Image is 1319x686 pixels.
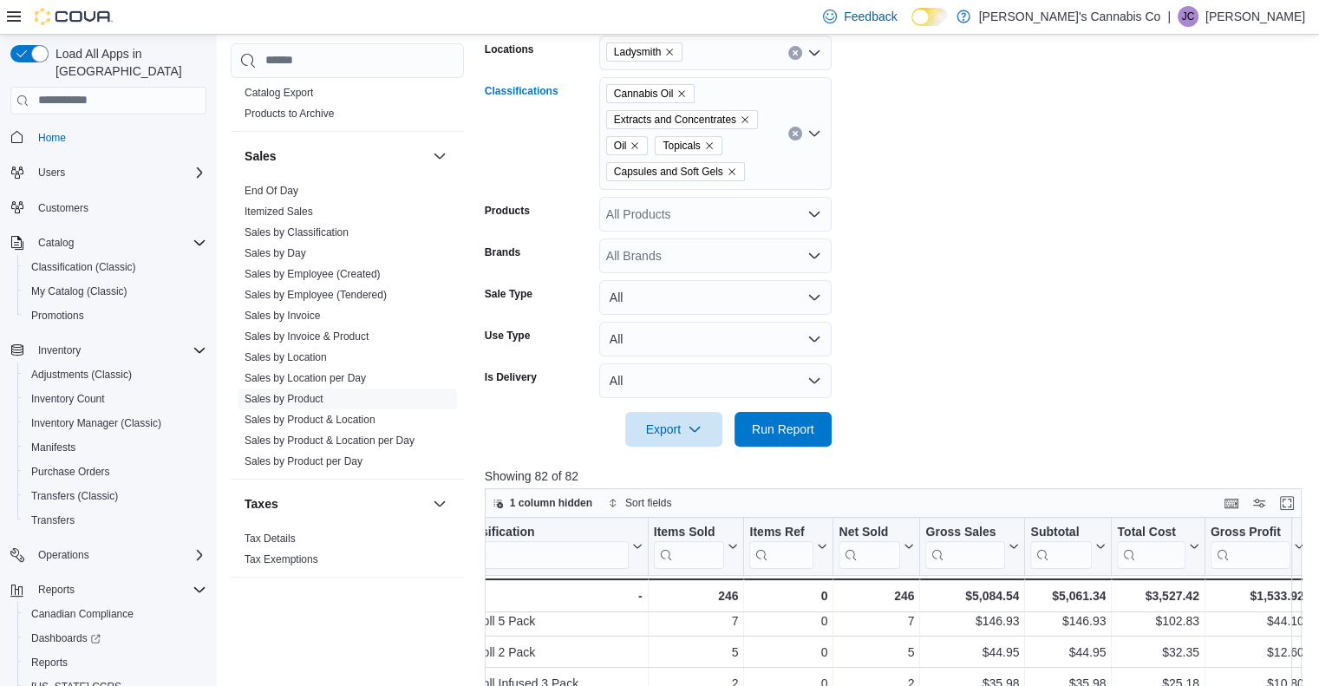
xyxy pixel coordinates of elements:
[245,495,426,513] button: Taxes
[1221,493,1242,513] button: Keyboard shortcuts
[1182,6,1195,27] span: JC
[24,413,168,434] a: Inventory Manager (Classic)
[24,628,206,649] span: Dashboards
[24,510,206,531] span: Transfers
[1249,493,1270,513] button: Display options
[807,127,821,140] button: Open list of options
[31,392,105,406] span: Inventory Count
[429,146,450,167] button: Sales
[24,652,206,673] span: Reports
[245,414,375,426] a: Sales by Product & Location
[1205,6,1305,27] p: [PERSON_NAME]
[455,642,642,663] div: Pre-roll 2 Pack
[24,257,206,278] span: Classification (Classic)
[49,45,206,80] span: Load All Apps in [GEOGRAPHIC_DATA]
[231,528,464,577] div: Taxes
[735,412,832,447] button: Run Report
[24,628,108,649] a: Dashboards
[510,496,592,510] span: 1 column hidden
[38,548,89,562] span: Operations
[245,108,334,120] a: Products to Archive
[485,42,534,56] label: Locations
[614,85,674,102] span: Cannabis Oil
[17,363,213,387] button: Adjustments (Classic)
[31,416,161,430] span: Inventory Manager (Classic)
[24,257,143,278] a: Classification (Classic)
[1178,6,1198,27] div: Jonathan Cook
[17,626,213,650] a: Dashboards
[245,455,362,467] a: Sales by Product per Day
[31,545,206,565] span: Operations
[31,631,101,645] span: Dashboards
[24,604,140,624] a: Canadian Compliance
[31,489,118,503] span: Transfers (Classic)
[485,370,537,384] label: Is Delivery
[3,578,213,602] button: Reports
[24,461,117,482] a: Purchase Orders
[24,510,82,531] a: Transfers
[245,532,296,545] a: Tax Details
[3,543,213,567] button: Operations
[17,435,213,460] button: Manifests
[839,524,900,540] div: Net Sold
[3,338,213,363] button: Inventory
[1030,524,1092,540] div: Subtotal
[24,281,206,302] span: My Catalog (Classic)
[752,421,814,438] span: Run Report
[31,260,136,274] span: Classification (Classic)
[38,343,81,357] span: Inventory
[429,493,450,514] button: Taxes
[925,524,1005,568] div: Gross Sales
[231,180,464,479] div: Sales
[38,236,74,250] span: Catalog
[749,611,827,631] div: 0
[24,461,206,482] span: Purchase Orders
[839,611,914,631] div: 7
[17,255,213,279] button: Classification (Classic)
[245,371,366,385] span: Sales by Location per Day
[31,607,134,621] span: Canadian Compliance
[24,486,125,506] a: Transfers (Classic)
[245,206,313,218] a: Itemized Sales
[1211,524,1290,540] div: Gross Profit
[807,46,821,60] button: Open list of options
[24,437,206,458] span: Manifests
[17,650,213,675] button: Reports
[17,460,213,484] button: Purchase Orders
[31,545,96,565] button: Operations
[17,304,213,328] button: Promotions
[245,184,298,198] span: End Of Day
[788,127,802,140] button: Clear input
[31,579,206,600] span: Reports
[24,305,91,326] a: Promotions
[1030,611,1106,631] div: $146.93
[245,147,426,165] button: Sales
[653,524,738,568] button: Items Sold
[606,84,695,103] span: Cannabis Oil
[38,583,75,597] span: Reports
[455,524,628,540] div: Classification
[3,231,213,255] button: Catalog
[925,524,1019,568] button: Gross Sales
[3,160,213,185] button: Users
[1117,524,1185,568] div: Total Cost
[485,204,530,218] label: Products
[740,114,750,125] button: Remove Extracts and Concentrates from selection in this group
[807,207,821,221] button: Open list of options
[807,249,821,263] button: Open list of options
[17,279,213,304] button: My Catalog (Classic)
[925,642,1019,663] div: $44.95
[31,162,72,183] button: Users
[24,281,134,302] a: My Catalog (Classic)
[455,585,642,606] div: -
[1117,611,1198,631] div: $102.83
[245,330,369,343] span: Sales by Invoice & Product
[245,225,349,239] span: Sales by Classification
[245,495,278,513] h3: Taxes
[653,524,724,568] div: Items Sold
[38,131,66,145] span: Home
[676,88,687,99] button: Remove Cannabis Oil from selection in this group
[35,8,113,25] img: Cova
[31,127,73,148] a: Home
[749,585,827,606] div: 0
